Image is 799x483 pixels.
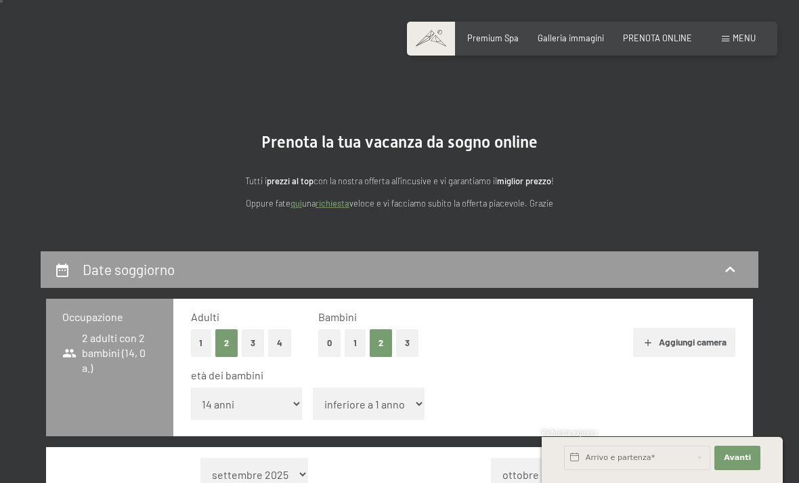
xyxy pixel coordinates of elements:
[733,33,756,43] span: Menu
[316,198,349,209] a: richiesta
[633,328,735,358] button: Aggiungi camera
[62,310,157,324] h3: Occupazione
[623,33,692,43] a: PRENOTA ONLINE
[191,310,219,323] span: Adulti
[83,261,175,278] h2: Date soggiorno
[396,329,418,357] button: 3
[191,368,725,383] div: età dei bambini
[290,198,302,209] a: quì
[714,446,760,470] button: Avanti
[191,329,212,357] button: 1
[497,175,551,186] strong: miglior prezzo
[267,175,314,186] strong: prezzi al top
[467,33,519,43] a: Premium Spa
[261,133,538,152] span: Prenota la tua vacanza da sogno online
[242,329,264,357] button: 3
[318,310,357,323] span: Bambini
[62,331,157,376] span: 2 adulti con 2 bambini (14, 0 a.)
[345,329,366,357] button: 1
[370,329,392,357] button: 2
[129,196,670,210] p: Oppure fate una veloce e vi facciamo subito la offerta piacevole. Grazie
[724,453,751,463] span: Avanti
[215,329,238,357] button: 2
[318,329,341,357] button: 0
[268,329,291,357] button: 4
[542,429,597,437] span: Richiesta express
[538,33,604,43] a: Galleria immagini
[129,174,670,188] p: Tutti i con la nostra offerta all'incusive e vi garantiamo il !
